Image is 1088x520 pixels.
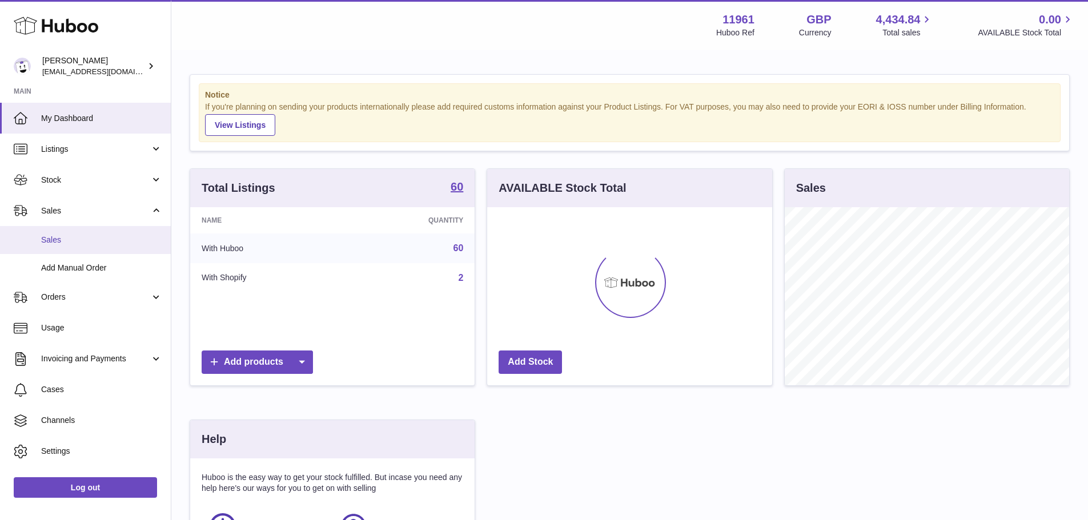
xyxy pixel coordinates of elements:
[41,175,150,186] span: Stock
[796,180,826,196] h3: Sales
[451,181,463,195] a: 60
[978,12,1074,38] a: 0.00 AVAILABLE Stock Total
[499,350,562,374] a: Add Stock
[205,102,1054,136] div: If you're planning on sending your products internationally please add required customs informati...
[41,353,150,364] span: Invoicing and Payments
[42,67,168,76] span: [EMAIL_ADDRESS][DOMAIN_NAME]
[458,273,463,283] a: 2
[41,144,150,155] span: Listings
[41,292,150,303] span: Orders
[14,477,157,498] a: Log out
[202,350,313,374] a: Add products
[799,27,832,38] div: Currency
[344,207,475,233] th: Quantity
[41,263,162,273] span: Add Manual Order
[876,12,921,27] span: 4,434.84
[205,114,275,136] a: View Listings
[453,243,464,253] a: 60
[190,263,344,293] td: With Shopify
[41,205,150,216] span: Sales
[41,446,162,457] span: Settings
[205,90,1054,100] strong: Notice
[876,12,934,38] a: 4,434.84 Total sales
[722,12,754,27] strong: 11961
[978,27,1074,38] span: AVAILABLE Stock Total
[716,27,754,38] div: Huboo Ref
[202,472,463,494] p: Huboo is the easy way to get your stock fulfilled. But incase you need any help here's our ways f...
[41,113,162,124] span: My Dashboard
[41,323,162,333] span: Usage
[190,207,344,233] th: Name
[1039,12,1061,27] span: 0.00
[499,180,626,196] h3: AVAILABLE Stock Total
[202,180,275,196] h3: Total Listings
[14,58,31,75] img: internalAdmin-11961@internal.huboo.com
[202,432,226,447] h3: Help
[451,181,463,192] strong: 60
[882,27,933,38] span: Total sales
[806,12,831,27] strong: GBP
[41,415,162,426] span: Channels
[41,235,162,245] span: Sales
[190,233,344,263] td: With Huboo
[42,55,145,77] div: [PERSON_NAME]
[41,384,162,395] span: Cases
